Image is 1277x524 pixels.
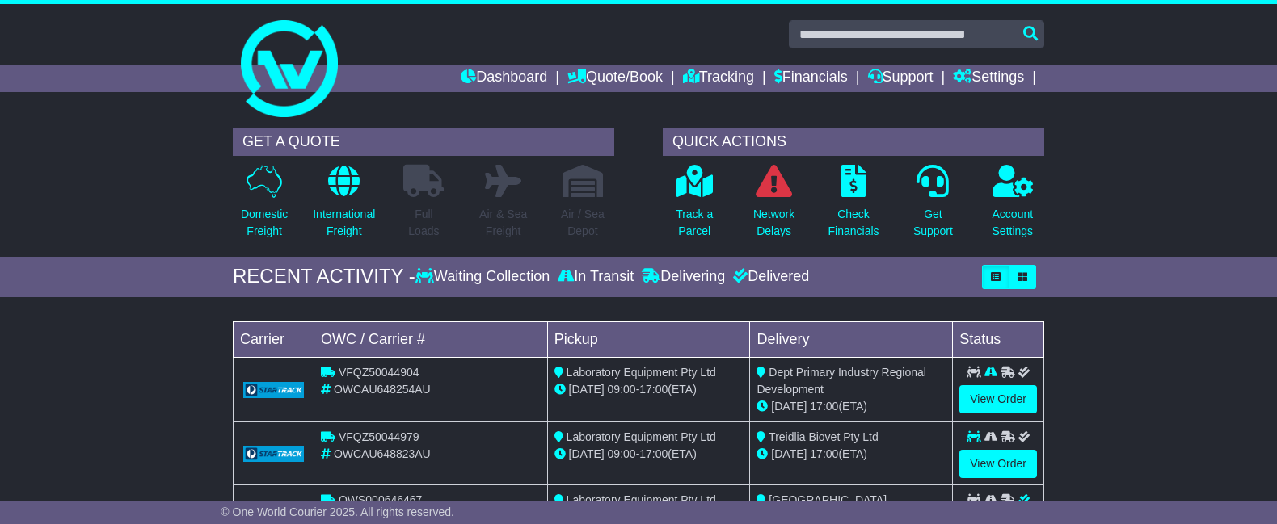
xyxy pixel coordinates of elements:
a: Support [868,65,934,92]
span: Dept Primary Industry Regional Development [757,366,925,396]
a: DomesticFreight [240,164,289,249]
div: RECENT ACTIVITY - [233,265,415,288]
span: Treidlia Biovet Pty Ltd [769,430,879,443]
span: Laboratory Equipment Pty Ltd [567,493,716,506]
p: Network Delays [753,206,794,240]
span: VFQZ50044904 [339,366,419,379]
a: View Order [959,450,1037,478]
span: OWCAU648823AU [334,447,431,460]
a: InternationalFreight [312,164,376,249]
p: Get Support [913,206,953,240]
p: Check Financials [828,206,879,240]
div: - (ETA) [554,381,744,398]
span: [GEOGRAPHIC_DATA] [769,493,887,506]
p: International Freight [313,206,375,240]
p: Air & Sea Freight [479,206,527,240]
span: 17:00 [639,383,668,396]
td: Status [953,321,1044,357]
span: 17:00 [810,447,838,460]
div: QUICK ACTIONS [663,128,1044,156]
a: NetworkDelays [752,164,795,249]
a: View Order [959,385,1037,413]
div: Delivering [638,268,729,286]
a: AccountSettings [992,164,1035,249]
a: Settings [953,65,1024,92]
span: 09:00 [608,383,636,396]
td: OWC / Carrier # [314,321,548,357]
a: Quote/Book [567,65,663,92]
p: Track a Parcel [676,206,713,240]
div: (ETA) [757,446,946,463]
a: Tracking [683,65,754,92]
div: Delivered [729,268,809,286]
span: 17:00 [639,447,668,460]
div: GET A QUOTE [233,128,614,156]
span: [DATE] [771,447,807,460]
span: Laboratory Equipment Pty Ltd [567,366,716,379]
a: Dashboard [461,65,547,92]
p: Domestic Freight [241,206,288,240]
a: GetSupport [912,164,954,249]
a: Track aParcel [675,164,714,249]
span: 17:00 [810,400,838,413]
td: Pickup [547,321,750,357]
span: [DATE] [569,383,605,396]
div: In Transit [554,268,638,286]
p: Full Loads [403,206,444,240]
span: 09:00 [608,447,636,460]
td: Carrier [234,321,314,357]
a: CheckFinancials [828,164,880,249]
p: Air / Sea Depot [561,206,605,240]
span: [DATE] [771,400,807,413]
p: Account Settings [993,206,1034,240]
a: Financials [774,65,848,92]
div: - (ETA) [554,446,744,463]
span: © One World Courier 2025. All rights reserved. [221,505,454,518]
span: OWCAU648254AU [334,383,431,396]
span: VFQZ50044979 [339,430,419,443]
span: Laboratory Equipment Pty Ltd [567,430,716,443]
div: Waiting Collection [415,268,554,286]
div: (ETA) [757,398,946,415]
td: Delivery [750,321,953,357]
img: GetCarrierServiceLogo [243,382,304,398]
img: GetCarrierServiceLogo [243,446,304,462]
span: OWS000646467 [339,493,423,506]
span: [DATE] [569,447,605,460]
